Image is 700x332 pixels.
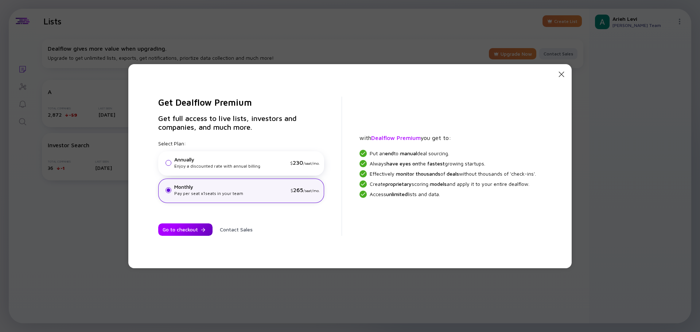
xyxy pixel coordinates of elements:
[215,223,257,236] button: Contact Sales
[174,163,287,169] div: Enjoy a discounted rate with annual billing
[447,171,459,177] span: deals
[385,181,412,187] span: proprietary
[174,156,287,163] div: Annually
[370,171,536,177] span: Effectively of without thousands of 'check-ins'.
[427,160,445,167] span: fastest
[386,191,408,197] span: unlimited
[385,150,394,156] span: end
[303,161,320,165] span: /seat/mo.
[370,181,529,187] span: Create scoring and apply it to your entire dealflow.
[290,159,320,167] div: $
[396,171,440,177] span: monitor thousands
[370,150,449,156] span: Put an to deal sourcing.
[291,187,320,194] div: $
[158,140,324,203] div: Select Plan:
[174,184,288,190] div: Monthly
[158,97,324,108] h2: Get Dealflow Premium
[293,187,303,193] span: 265
[386,160,418,167] span: have eyes on
[370,191,440,197] span: Access lists and data.
[303,188,320,193] span: /seat/mo.
[370,160,485,167] span: Always the growing startups.
[430,181,447,187] span: models
[174,190,288,197] div: Pay per seat x 1 seats in your team
[158,114,324,132] h3: Get full access to live lists, investors and companies, and much more.
[293,159,303,166] span: 230
[371,134,421,141] span: Dealflow Premium
[359,134,451,141] span: with you get to:
[158,223,213,236] button: Go to checkout
[400,150,417,156] span: manual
